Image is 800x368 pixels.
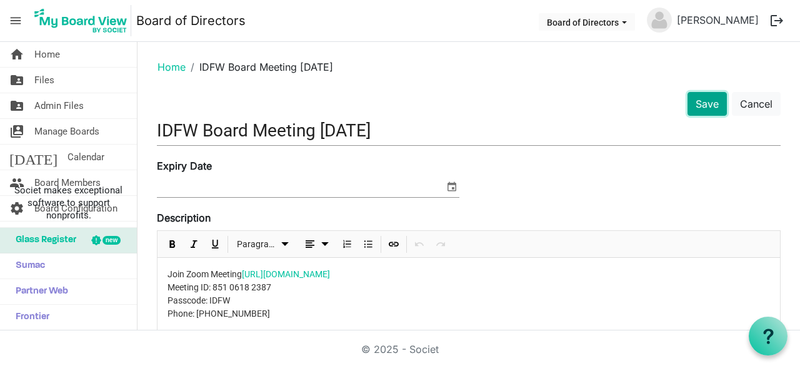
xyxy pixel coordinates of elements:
span: Board Members [34,170,101,195]
span: Join Zoom Meeting Meeting ID: 851 0618 2387 Passcode: IDFW Phone: [PHONE_NUMBER] [167,269,330,319]
span: Frontier [9,305,49,330]
span: menu [4,9,27,33]
input: Title [157,116,781,145]
button: Cancel [732,92,781,116]
button: Save [687,92,727,116]
span: folder_shared [9,68,24,93]
span: Sumac [9,253,45,279]
span: home [9,42,24,67]
span: folder_shared [9,93,24,118]
span: Paragraph [237,237,277,252]
span: Partner Web [9,279,68,304]
span: Societ makes exceptional software to support nonprofits. [6,184,131,222]
button: Underline [207,237,224,252]
button: logout [764,8,790,34]
button: Insert Link [386,237,402,252]
a: [PERSON_NAME] [672,8,764,33]
div: Numbered List [336,231,357,257]
span: Admin Files [34,93,84,118]
a: Board of Directors [136,8,246,33]
button: Bulleted List [360,237,377,252]
li: IDFW Board Meeting [DATE] [186,59,333,74]
div: Bold [162,231,183,257]
button: Board of Directors dropdownbutton [539,13,635,31]
span: Manage Boards [34,119,99,144]
span: Calendar [67,145,104,170]
button: Bold [164,237,181,252]
span: [DATE] [9,145,57,170]
span: Home [34,42,60,67]
span: switch_account [9,119,24,144]
a: Home [157,61,186,73]
span: select [444,178,459,195]
button: Italic [186,237,202,252]
span: Files [34,68,54,93]
label: Expiry Date [157,158,212,173]
img: no-profile-picture.svg [647,8,672,33]
button: Numbered List [339,237,356,252]
div: Formats [230,231,296,257]
div: Alignments [296,231,337,257]
a: [URL][DOMAIN_NAME] [242,269,330,279]
div: Insert Link [383,231,404,257]
div: new [102,236,121,245]
div: Italic [183,231,204,257]
a: My Board View Logo [31,5,136,36]
button: Paragraph dropdownbutton [232,237,294,252]
div: Bulleted List [357,231,379,257]
span: people [9,170,24,195]
label: Description [157,210,211,225]
div: Underline [204,231,226,257]
img: My Board View Logo [31,5,131,36]
span: Glass Register [9,228,76,253]
button: dropdownbutton [298,237,334,252]
a: © 2025 - Societ [361,343,439,355]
